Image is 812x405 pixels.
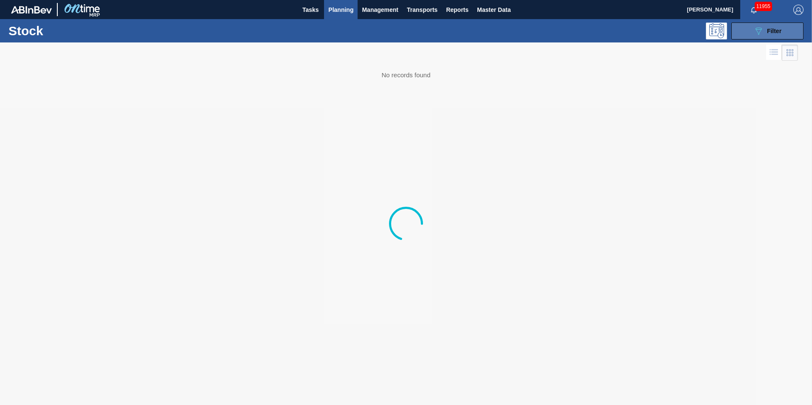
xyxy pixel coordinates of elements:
span: Planning [328,5,353,15]
img: TNhmsLtSVTkK8tSr43FrP2fwEKptu5GPRR3wAAAABJRU5ErkJggg== [11,6,52,14]
span: 11955 [755,2,772,11]
span: Transports [407,5,437,15]
img: Logout [793,5,804,15]
span: Tasks [301,5,320,15]
div: Programming: no user selected [706,22,727,39]
span: Management [362,5,398,15]
button: Filter [731,22,804,39]
span: Master Data [477,5,510,15]
span: Reports [446,5,468,15]
h1: Stock [8,26,135,36]
span: Filter [767,28,781,34]
button: Notifications [740,4,767,16]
